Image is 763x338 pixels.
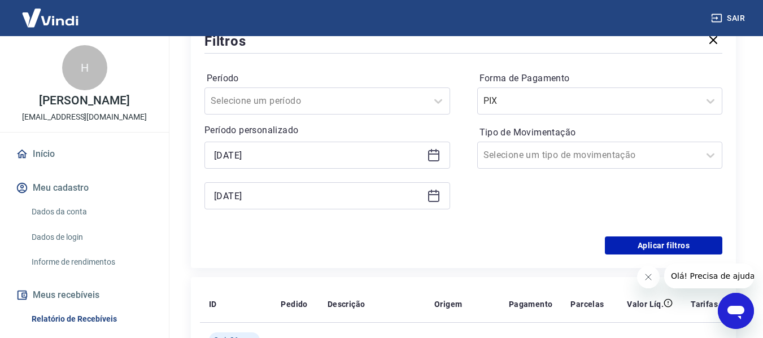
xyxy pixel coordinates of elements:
[27,251,155,274] a: Informe de rendimentos
[204,32,246,50] h5: Filtros
[637,266,660,288] iframe: Fechar mensagem
[207,72,448,85] label: Período
[27,226,155,249] a: Dados de login
[62,45,107,90] div: H
[509,299,553,310] p: Pagamento
[14,283,155,308] button: Meus recebíveis
[718,293,754,329] iframe: Botão para abrir a janela de mensagens
[214,187,422,204] input: Data final
[22,111,147,123] p: [EMAIL_ADDRESS][DOMAIN_NAME]
[39,95,129,107] p: [PERSON_NAME]
[209,299,217,310] p: ID
[204,124,450,137] p: Período personalizado
[14,142,155,166] a: Início
[605,236,722,254] button: Aplicar filtros
[709,8,749,29] button: Sair
[691,299,718,310] p: Tarifas
[27,308,155,331] a: Relatório de Recebíveis
[664,264,754,288] iframe: Mensagem da empresa
[434,299,462,310] p: Origem
[27,200,155,223] a: Dados da conta
[570,299,604,310] p: Parcelas
[281,299,307,310] p: Pedido
[14,175,155,200] button: Meu cadastro
[479,126,721,139] label: Tipo de Movimentação
[627,299,664,310] p: Valor Líq.
[214,147,422,164] input: Data inicial
[14,1,87,35] img: Vindi
[7,8,95,17] span: Olá! Precisa de ajuda?
[479,72,721,85] label: Forma de Pagamento
[328,299,365,310] p: Descrição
